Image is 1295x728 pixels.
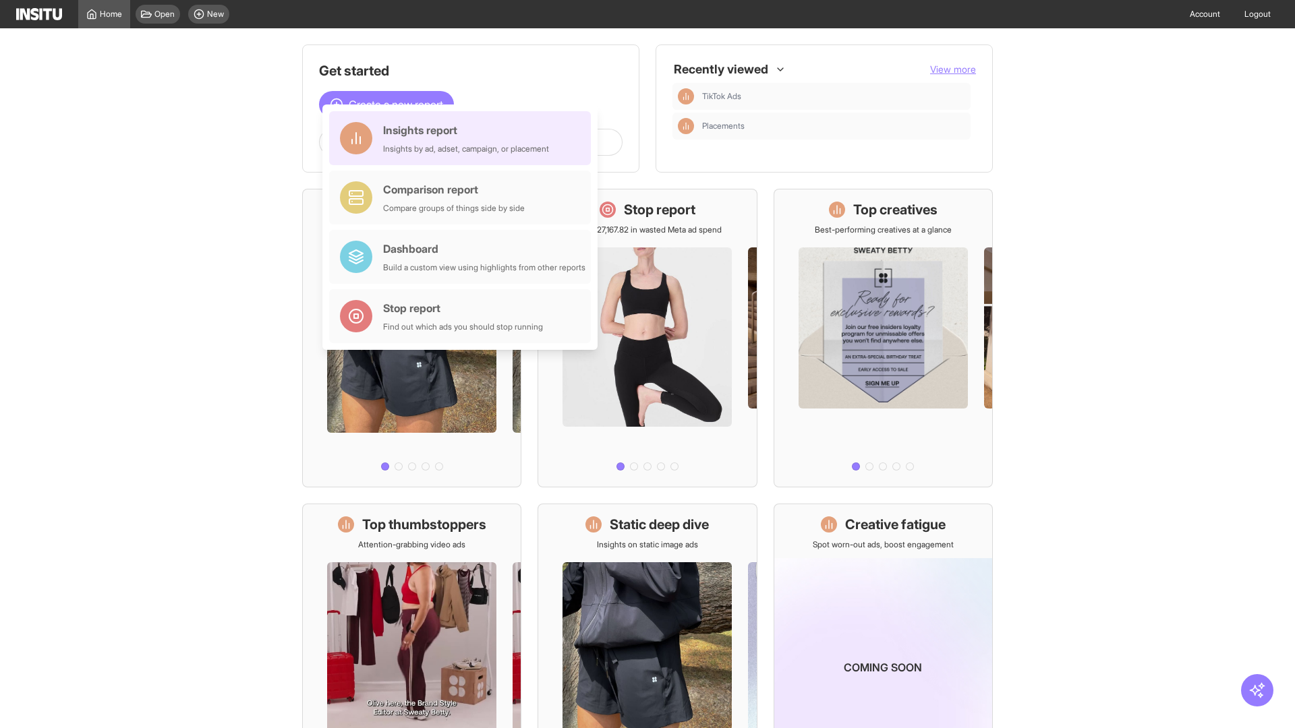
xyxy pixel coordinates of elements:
button: View more [930,63,976,76]
div: Insights [678,118,694,134]
div: Compare groups of things side by side [383,203,525,214]
span: Placements [702,121,965,131]
h1: Top creatives [853,200,938,219]
p: Save £27,167.82 in wasted Meta ad spend [573,224,722,235]
span: View more [930,63,976,75]
p: Insights on static image ads [597,539,698,550]
h1: Stop report [624,200,695,219]
p: Attention-grabbing video ads [358,539,465,550]
div: Insights by ad, adset, campaign, or placement [383,144,549,154]
h1: Top thumbstoppers [362,515,486,534]
span: Home [100,9,122,20]
a: Stop reportSave £27,167.82 in wasted Meta ad spend [538,189,757,487]
div: Insights report [383,122,549,138]
span: Open [154,9,175,20]
span: New [207,9,224,20]
span: Placements [702,121,745,131]
div: Stop report [383,300,543,316]
button: Create a new report [319,91,454,118]
img: Logo [16,8,62,20]
div: Find out which ads you should stop running [383,322,543,332]
h1: Static deep dive [610,515,709,534]
div: Dashboard [383,241,585,257]
span: TikTok Ads [702,91,741,102]
p: Best-performing creatives at a glance [815,224,952,235]
div: Build a custom view using highlights from other reports [383,262,585,273]
a: Top creativesBest-performing creatives at a glance [774,189,993,487]
div: Insights [678,88,694,104]
h1: Get started [319,61,623,80]
a: What's live nowSee all active ads instantly [302,189,521,487]
span: Create a new report [349,96,443,113]
div: Comparison report [383,181,525,198]
span: TikTok Ads [702,91,965,102]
